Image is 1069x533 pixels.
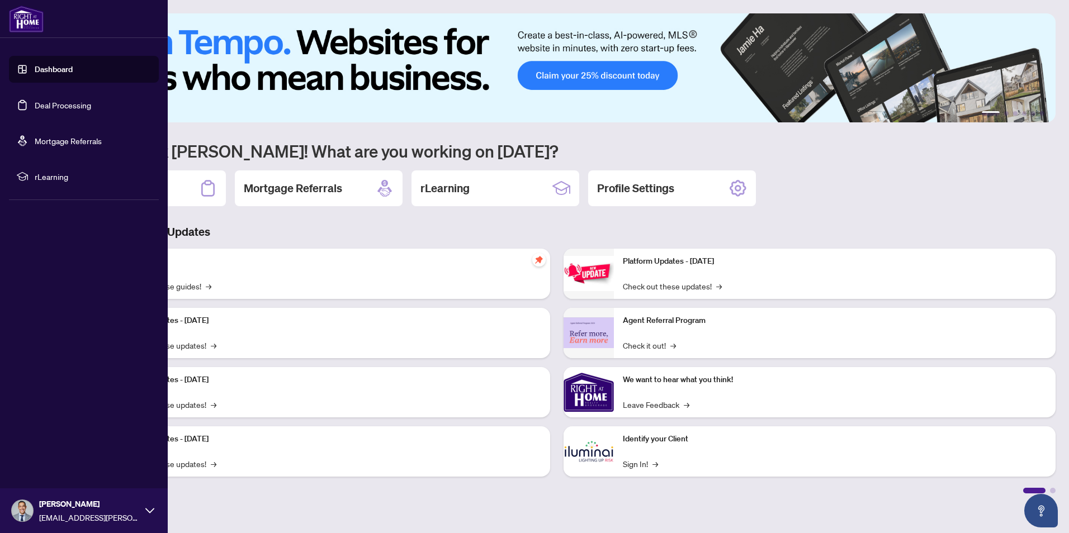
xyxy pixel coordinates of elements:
[39,498,140,510] span: [PERSON_NAME]
[9,6,44,32] img: logo
[564,256,614,291] img: Platform Updates - June 23, 2025
[982,111,1000,116] button: 1
[211,339,216,351] span: →
[564,317,614,348] img: Agent Referral Program
[652,458,658,470] span: →
[35,64,73,74] a: Dashboard
[211,458,216,470] span: →
[35,170,151,183] span: rLearning
[623,374,1047,386] p: We want to hear what you think!
[12,500,33,521] img: Profile Icon
[564,367,614,417] img: We want to hear what you think!
[117,255,541,268] p: Self-Help
[58,140,1056,161] h1: Welcome back [PERSON_NAME]! What are you working on [DATE]?
[623,398,689,411] a: Leave Feedback→
[117,433,541,445] p: Platform Updates - [DATE]
[623,458,658,470] a: Sign In!→
[420,180,470,196] h2: rLearning
[716,280,722,292] span: →
[684,398,689,411] span: →
[206,280,211,292] span: →
[39,511,140,524] span: [EMAIL_ADDRESS][PERSON_NAME][DOMAIN_NAME]
[1013,111,1018,116] button: 3
[1040,111,1044,116] button: 6
[1004,111,1009,116] button: 2
[623,255,1047,268] p: Platform Updates - [DATE]
[532,253,546,266] span: pushpin
[35,100,91,110] a: Deal Processing
[597,180,674,196] h2: Profile Settings
[1031,111,1035,116] button: 5
[623,339,676,351] a: Check it out!→
[623,433,1047,445] p: Identify your Client
[58,13,1056,122] img: Slide 0
[117,374,541,386] p: Platform Updates - [DATE]
[35,136,102,146] a: Mortgage Referrals
[244,180,342,196] h2: Mortgage Referrals
[117,315,541,327] p: Platform Updates - [DATE]
[670,339,676,351] span: →
[564,426,614,477] img: Identify your Client
[623,280,722,292] a: Check out these updates!→
[211,398,216,411] span: →
[1022,111,1027,116] button: 4
[623,315,1047,327] p: Agent Referral Program
[1024,494,1058,527] button: Open asap
[58,224,1056,240] h3: Brokerage & Industry Updates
